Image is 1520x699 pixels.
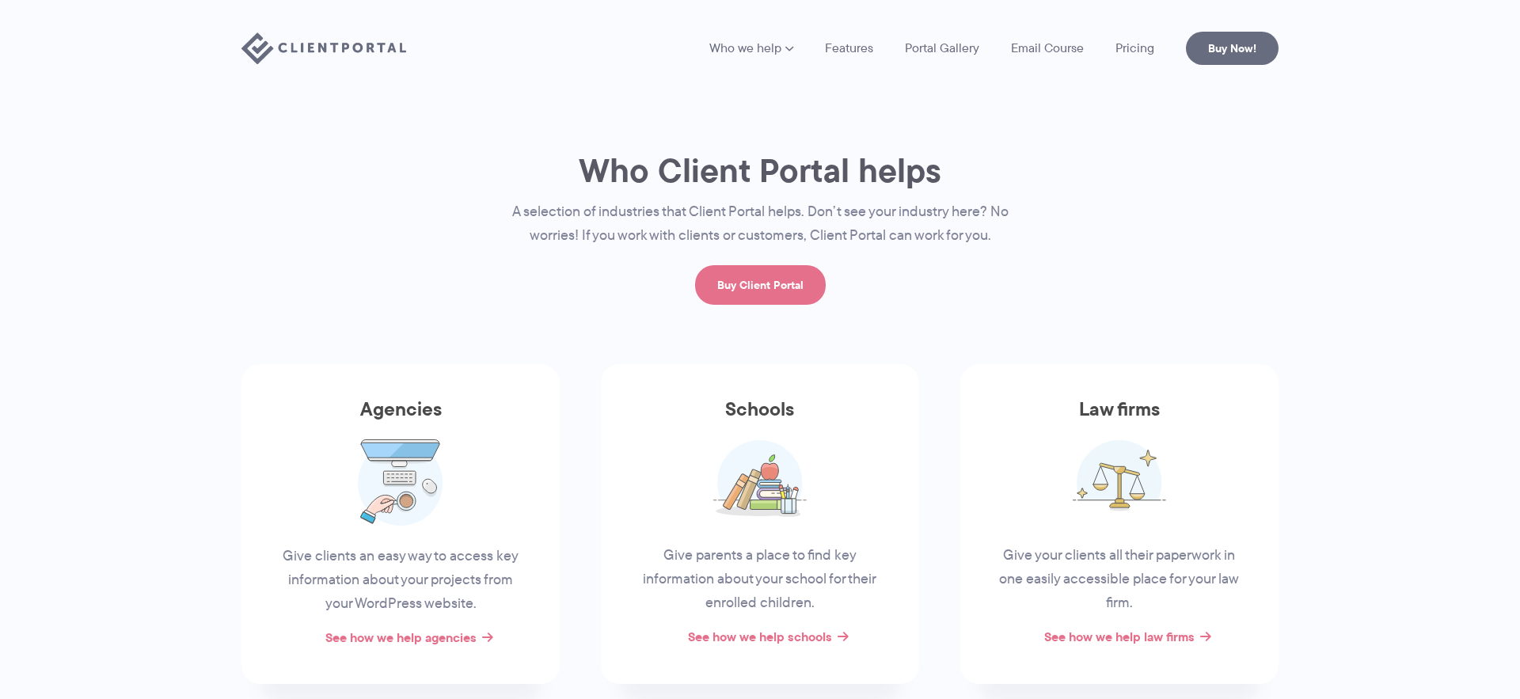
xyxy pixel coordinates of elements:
[640,544,880,615] p: Give parents a place to find key information about your school for their enrolled children.
[825,42,873,55] a: Features
[1186,32,1279,65] a: Buy Now!
[241,398,560,439] h3: Agencies
[905,42,979,55] a: Portal Gallery
[960,398,1279,439] h3: Law firms
[495,200,1025,248] p: A selection of industries that Client Portal helps. Don’t see your industry here? No worries! If ...
[1044,627,1195,646] a: See how we help law firms
[325,628,477,647] a: See how we help agencies
[601,398,919,439] h3: Schools
[1011,42,1084,55] a: Email Course
[495,150,1025,192] h1: Who Client Portal helps
[280,545,521,616] p: Give clients an easy way to access key information about your projects from your WordPress website.
[999,544,1240,615] p: Give your clients all their paperwork in one easily accessible place for your law firm.
[1115,42,1154,55] a: Pricing
[709,42,793,55] a: Who we help
[688,627,832,646] a: See how we help schools
[695,265,826,305] a: Buy Client Portal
